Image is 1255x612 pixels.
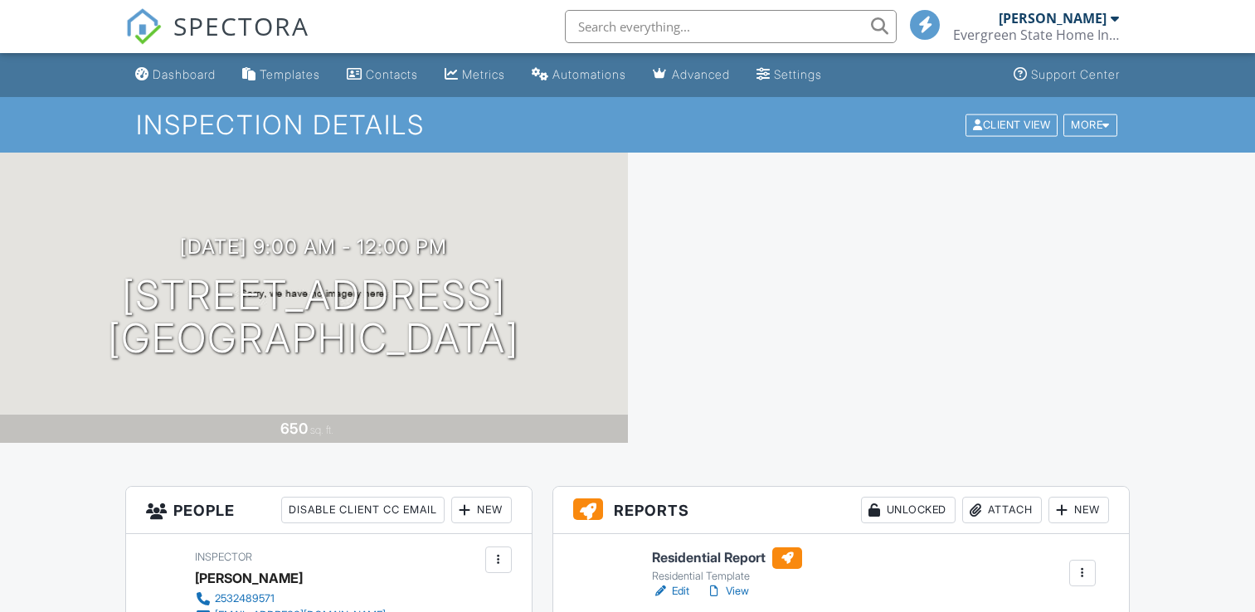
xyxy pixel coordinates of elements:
a: Advanced [646,60,737,90]
input: Search everything... [565,10,897,43]
img: The Best Home Inspection Software - Spectora [125,8,162,45]
div: New [1048,497,1109,523]
a: Settings [750,60,829,90]
div: Advanced [672,67,730,81]
h3: People [126,487,531,534]
div: Evergreen State Home Inspections, LLC [953,27,1119,43]
a: Residential Report Residential Template [652,547,802,584]
div: Templates [260,67,320,81]
h1: [STREET_ADDRESS] [GEOGRAPHIC_DATA] [108,274,519,362]
a: 2532489571 [195,590,386,607]
div: Metrics [462,67,505,81]
h1: Inspection Details [136,110,1119,139]
div: Support Center [1031,67,1120,81]
a: SPECTORA [125,22,309,57]
div: Attach [962,497,1042,523]
div: New [451,497,512,523]
a: Templates [236,60,327,90]
h3: [DATE] 9:00 am - 12:00 pm [180,236,447,258]
div: [PERSON_NAME] [195,566,303,590]
div: 650 [280,420,308,437]
div: Settings [774,67,822,81]
div: Contacts [366,67,418,81]
div: 2532489571 [215,592,275,605]
div: Unlocked [861,497,956,523]
div: [PERSON_NAME] [999,10,1107,27]
a: Contacts [340,60,425,90]
h3: Reports [553,487,1129,534]
span: Inspector [195,551,252,563]
h6: Residential Report [652,547,802,569]
div: More [1063,114,1117,136]
div: Client View [966,114,1058,136]
a: Client View [964,118,1062,130]
div: Dashboard [153,67,216,81]
a: Edit [652,583,689,600]
a: View [706,583,749,600]
a: Automations (Basic) [525,60,633,90]
span: SPECTORA [173,8,309,43]
span: sq. ft. [310,424,333,436]
a: Metrics [438,60,512,90]
div: Residential Template [652,570,802,583]
div: Automations [552,67,626,81]
a: Support Center [1007,60,1126,90]
div: Disable Client CC Email [281,497,445,523]
a: Dashboard [129,60,222,90]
